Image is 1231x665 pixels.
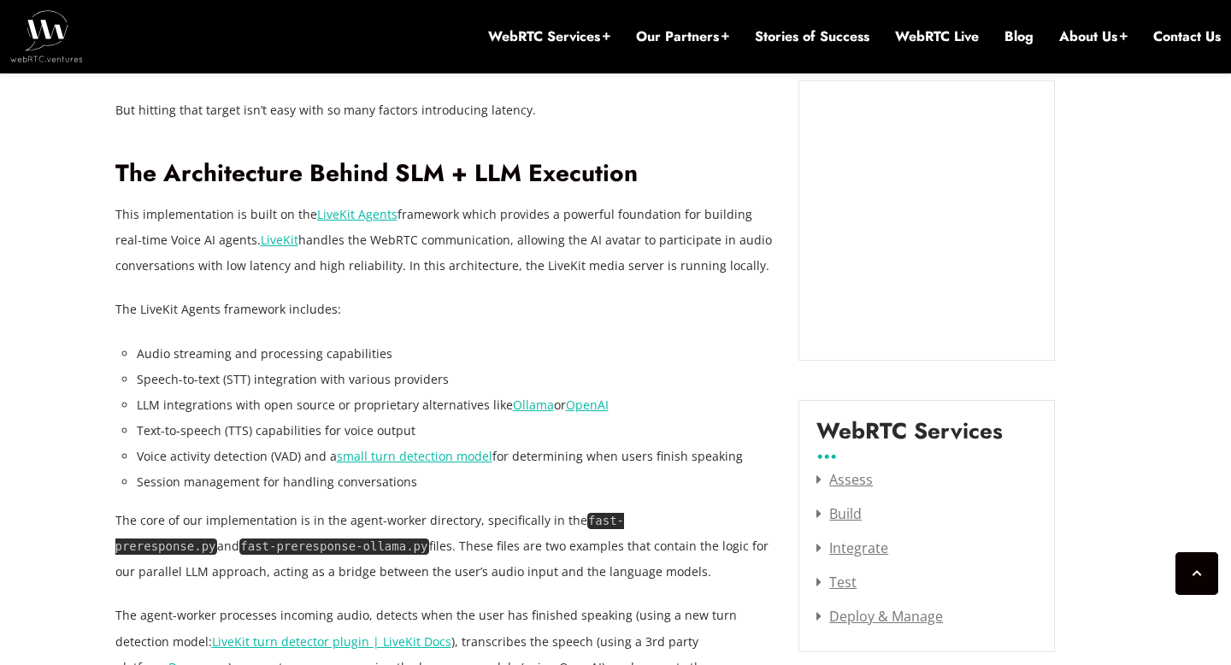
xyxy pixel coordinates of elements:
a: Build [816,504,862,523]
li: Speech-to-text (STT) integration with various providers [137,367,774,392]
label: WebRTC Services [816,418,1003,457]
a: OpenAI [566,397,609,413]
a: Our Partners [636,27,729,46]
a: Deploy & Manage [816,607,943,626]
a: About Us [1059,27,1128,46]
a: LiveKit [261,232,298,248]
p: But hitting that target isn’t easy with so many factors introducing latency. [115,97,774,123]
a: Contact Us [1153,27,1221,46]
li: Text-to-speech (TTS) capabilities for voice output [137,418,774,444]
a: Stories of Success [755,27,869,46]
code: fast-preresponse.py [115,513,625,555]
a: LiveKit turn detector plugin | LiveKit Docs [212,633,451,650]
li: Voice activity detection (VAD) and a for determining when users finish speaking [137,444,774,469]
a: Integrate [816,538,888,557]
a: small turn detection model [337,448,492,464]
p: This implementation is built on the framework which provides a powerful foundation for building r... [115,202,774,279]
a: WebRTC Services [488,27,610,46]
li: Session management for handling conversations [137,469,774,495]
a: Blog [1004,27,1034,46]
code: fast-preresponse-ollama.py [239,538,429,555]
li: LLM integrations with open source or proprietary alternatives like or [137,392,774,418]
a: WebRTC Live [895,27,979,46]
a: Assess [816,470,873,489]
iframe: Embedded CTA [816,98,1037,343]
h2: The Architecture Behind SLM + LLM Execution [115,159,774,189]
p: The LiveKit Agents framework includes: [115,297,774,322]
li: Audio streaming and processing capabilities [137,341,774,367]
p: The core of our implementation is in the agent-worker directory, specifically in the and files. T... [115,508,774,585]
a: LiveKit Agents [317,206,398,222]
a: Ollama [513,397,554,413]
a: Test [816,573,857,591]
img: WebRTC.ventures [10,10,83,62]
